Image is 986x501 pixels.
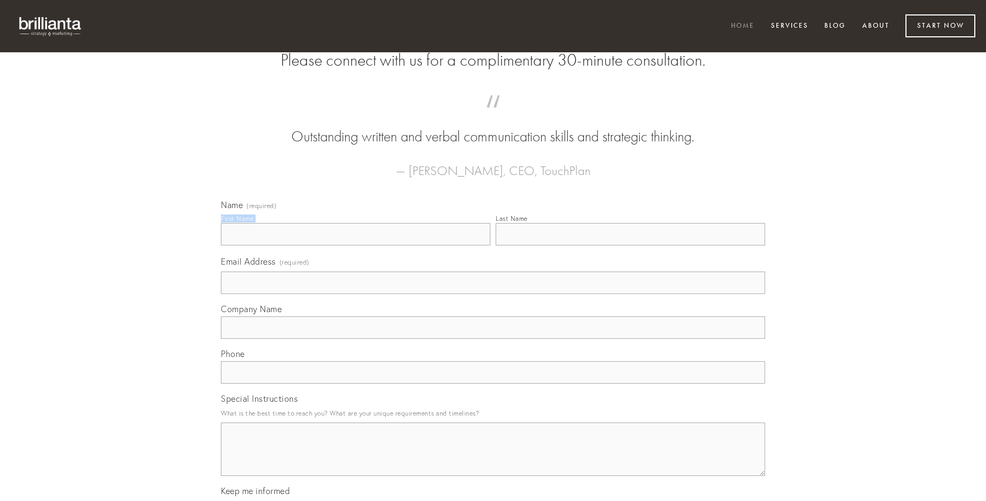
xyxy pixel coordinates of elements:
[817,18,853,35] a: Blog
[238,147,748,181] figcaption: — [PERSON_NAME], CEO, TouchPlan
[238,106,748,126] span: “
[221,304,282,314] span: Company Name
[496,214,528,222] div: Last Name
[764,18,815,35] a: Services
[11,11,91,42] img: brillianta - research, strategy, marketing
[221,486,290,496] span: Keep me informed
[280,255,309,269] span: (required)
[221,348,245,359] span: Phone
[246,203,276,209] span: (required)
[724,18,761,35] a: Home
[221,393,298,404] span: Special Instructions
[221,50,765,70] h2: Please connect with us for a complimentary 30-minute consultation.
[855,18,896,35] a: About
[238,106,748,147] blockquote: Outstanding written and verbal communication skills and strategic thinking.
[905,14,975,37] a: Start Now
[221,200,243,210] span: Name
[221,214,253,222] div: First Name
[221,256,276,267] span: Email Address
[221,406,765,420] p: What is the best time to reach you? What are your unique requirements and timelines?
